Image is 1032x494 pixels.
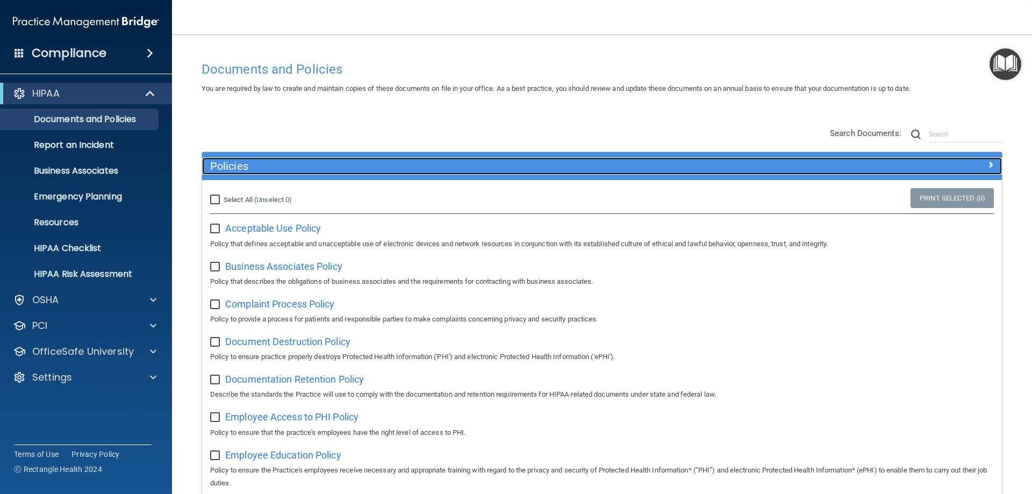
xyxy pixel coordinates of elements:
[225,336,350,347] span: Document Destruction Policy
[7,191,154,202] p: Emergency Planning
[911,130,921,139] img: ic-search.3b580494.png
[210,160,794,172] h5: Policies
[7,269,154,280] p: HIPAA Risk Assessment
[13,319,156,332] a: PCI
[32,87,60,100] p: HIPAA
[225,449,341,461] span: Employee Education Policy
[13,371,156,384] a: Settings
[32,345,134,358] p: OfficeSafe University
[202,84,911,92] span: You are required by law to create and maintain copies of these documents on file in your office. ...
[13,11,159,33] img: PMB logo
[225,411,359,423] span: Employee Access to PHI Policy
[210,196,223,204] input: Select All (Unselect 0)
[13,293,156,306] a: OSHA
[929,126,1002,142] input: Search
[830,128,901,138] span: Search Documents:
[32,371,72,384] p: Settings
[210,388,994,401] p: Describe the standards the Practice will use to comply with the documentation and retention requi...
[32,319,47,332] p: PCI
[13,87,156,100] a: HIPAA
[225,223,321,234] span: Acceptable Use Policy
[210,238,994,250] p: Policy that defines acceptable and unacceptable use of electronic devices and network resources i...
[225,298,334,310] span: Complaint Process Policy
[210,426,994,439] p: Policy to ensure that the practice's employees have the right level of access to PHI.
[210,275,994,288] p: Policy that describes the obligations of business associates and the requirements for contracting...
[224,196,253,204] span: Select All
[210,464,994,490] p: Policy to ensure the Practice's employees receive necessary and appropriate training with regard ...
[990,48,1021,80] button: Open Resource Center
[14,449,59,460] a: Terms of Use
[7,243,154,254] p: HIPAA Checklist
[14,464,102,475] span: Ⓒ Rectangle Health 2024
[210,313,994,326] p: Policy to provide a process for patients and responsible parties to make complaints concerning pr...
[911,188,994,208] a: Print Selected (0)
[202,62,1002,76] h4: Documents and Policies
[13,345,156,358] a: OfficeSafe University
[225,261,342,272] span: Business Associates Policy
[7,114,154,125] p: Documents and Policies
[32,293,59,306] p: OSHA
[7,166,154,176] p: Business Associates
[210,350,994,363] p: Policy to ensure practice properly destroys Protected Health Information ('PHI') and electronic P...
[71,449,120,460] a: Privacy Policy
[7,217,154,228] p: Resources
[32,46,106,61] h4: Compliance
[7,140,154,151] p: Report an Incident
[225,374,364,385] span: Documentation Retention Policy
[210,157,994,175] a: Policies
[254,196,292,204] a: (Unselect 0)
